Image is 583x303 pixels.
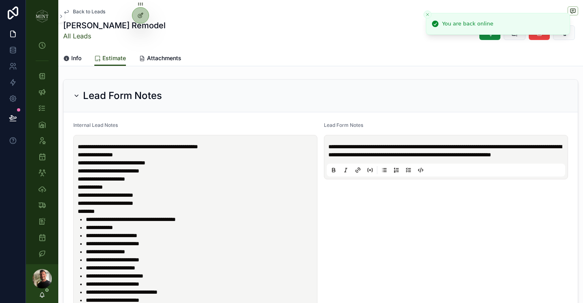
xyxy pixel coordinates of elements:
button: Close toast [423,11,432,19]
div: You are back online [442,20,493,28]
span: Internal Lead Notes [73,122,118,128]
h1: [PERSON_NAME] Remodel [63,20,166,31]
span: Back to Leads [73,8,105,15]
a: All Leads [63,32,91,40]
a: Attachments [139,51,181,67]
div: scrollable content [26,32,58,264]
h2: Lead Form Notes [83,89,162,102]
a: Estimate [94,51,126,66]
img: App logo [36,10,49,23]
a: Back to Leads [63,8,105,15]
span: Estimate [102,54,126,62]
span: Info [71,54,81,62]
span: Lead Form Notes [324,122,363,128]
a: Info [63,51,81,67]
span: Attachments [147,54,181,62]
